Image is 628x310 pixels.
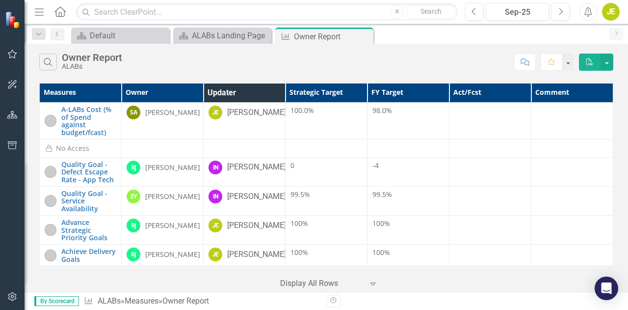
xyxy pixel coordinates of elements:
[420,7,442,15] span: Search
[61,248,116,263] a: Achieve Delivery Goals
[5,11,22,28] img: ClearPoint Strategy
[204,245,286,267] td: Double-Click to Edit
[486,3,549,21] button: Sep-25
[90,29,167,42] div: Default
[406,5,455,19] button: Search
[209,106,222,119] div: JE
[145,108,200,117] div: [PERSON_NAME]
[40,157,122,186] td: Double-Click to Edit Right Click for Context Menu
[98,296,121,306] a: ALABs
[122,187,204,216] td: Double-Click to Edit
[227,162,286,173] div: [PERSON_NAME]
[531,103,613,140] td: Double-Click to Edit
[227,249,286,260] div: [PERSON_NAME]
[209,161,222,174] div: IN
[40,187,122,216] td: Double-Click to Edit Right Click for Context Menu
[227,220,286,231] div: [PERSON_NAME]
[209,190,222,203] div: IN
[204,157,286,186] td: Double-Click to Edit
[531,157,613,186] td: Double-Click to Edit
[290,190,310,199] span: 99.5%
[125,296,158,306] a: Measures
[61,219,116,241] a: Advance Strategic Priority Goals
[176,29,269,42] a: ALABs Landing Page
[595,277,618,300] div: Open Intercom Messenger
[127,161,140,174] div: RJ
[40,216,122,245] td: Double-Click to Edit Right Click for Context Menu
[40,245,122,267] td: Double-Click to Edit Right Click for Context Menu
[372,106,392,115] span: 98.0%
[122,103,204,140] td: Double-Click to Edit
[40,103,122,140] td: Double-Click to Edit Right Click for Context Menu
[61,106,116,136] a: A-LABs Cost (% of Spend against budget/fcast)
[209,219,222,232] div: JE
[45,250,56,261] img: Not Started
[204,187,286,216] td: Double-Click to Edit
[84,296,319,307] div: » »
[127,248,140,261] div: RJ
[372,219,390,228] span: 100%
[76,3,458,21] input: Search ClearPoint...
[290,248,308,257] span: 100%
[290,219,308,228] span: 100%
[372,190,392,199] span: 99.5%
[127,219,140,232] div: RJ
[602,3,620,21] button: JE
[74,29,167,42] a: Default
[209,248,222,261] div: JE
[56,143,89,153] div: No Access
[122,245,204,267] td: Double-Click to Edit
[61,190,116,212] a: Quality Goal - Service Availability
[45,195,56,207] img: Not Started
[145,192,200,201] div: [PERSON_NAME]
[227,191,286,202] div: [PERSON_NAME]
[127,106,140,119] div: SA
[531,216,613,245] td: Double-Click to Edit
[61,161,116,183] a: Quality Goal - Defect Escape Rate - App Tech
[122,216,204,245] td: Double-Click to Edit
[62,63,122,70] div: ALABs
[34,296,79,306] span: By Scorecard
[145,221,200,230] div: [PERSON_NAME]
[204,216,286,245] td: Double-Click to Edit
[45,224,56,236] img: Not Started
[162,296,209,306] div: Owner Report
[62,52,122,63] div: Owner Report
[290,161,294,170] span: 0
[294,30,371,43] div: Owner Report
[45,115,56,127] img: Not Started
[204,103,286,140] td: Double-Click to Edit
[372,248,390,257] span: 100%
[531,245,613,267] td: Double-Click to Edit
[122,157,204,186] td: Double-Click to Edit
[145,250,200,259] div: [PERSON_NAME]
[192,29,269,42] div: ALABs Landing Page
[127,190,140,203] div: EY
[372,161,379,170] span: -4
[45,166,56,178] img: Not Started
[290,106,314,115] span: 100.0%
[490,6,546,18] div: Sep-25
[145,163,200,172] div: [PERSON_NAME]
[227,107,286,118] div: [PERSON_NAME]
[531,187,613,216] td: Double-Click to Edit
